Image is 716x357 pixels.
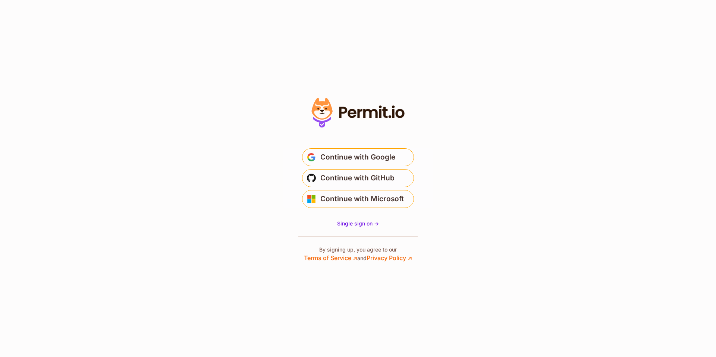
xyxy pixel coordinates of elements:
a: Terms of Service ↗ [304,254,357,262]
button: Continue with Google [302,148,414,166]
button: Continue with Microsoft [302,190,414,208]
span: Single sign on -> [337,220,379,227]
button: Continue with GitHub [302,169,414,187]
a: Single sign on -> [337,220,379,227]
span: Continue with Google [320,151,395,163]
span: Continue with Microsoft [320,193,404,205]
a: Privacy Policy ↗ [367,254,412,262]
p: By signing up, you agree to our and [304,246,412,262]
span: Continue with GitHub [320,172,395,184]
